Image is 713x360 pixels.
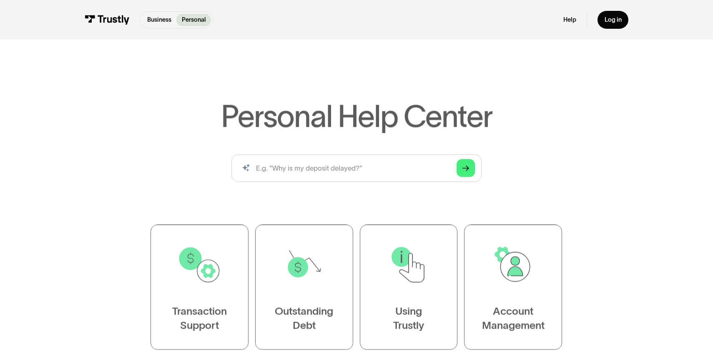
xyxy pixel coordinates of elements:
h1: Personal Help Center [221,101,492,131]
p: Business [147,15,171,25]
form: Search [231,154,482,182]
p: Personal [182,15,206,25]
a: UsingTrustly [360,225,458,350]
a: OutstandingDebt [255,225,353,350]
a: AccountManagement [464,225,562,350]
a: TransactionSupport [151,225,249,350]
input: search [231,154,482,182]
div: Log in [605,16,622,24]
a: Log in [598,11,628,29]
div: Transaction Support [172,305,227,332]
img: Trustly Logo [85,15,130,25]
a: Business [142,14,176,26]
a: Help [563,16,576,24]
a: Personal [176,14,211,26]
div: Outstanding Debt [275,305,334,332]
div: Using Trustly [393,305,424,332]
div: Account Management [482,305,545,332]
